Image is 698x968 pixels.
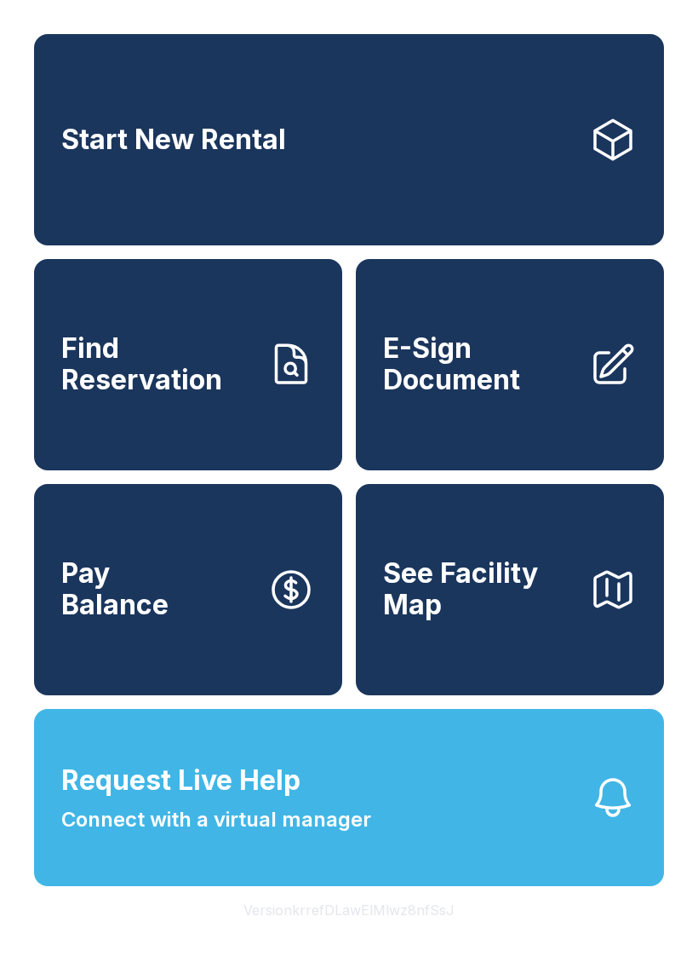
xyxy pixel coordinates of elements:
span: Request Live Help [61,760,300,801]
span: See Facility Map [383,558,575,620]
a: Start New Rental [34,34,664,245]
button: VersionkrrefDLawElMlwz8nfSsJ [230,886,468,934]
button: Request Live HelpConnect with a virtual manager [34,709,664,886]
span: Find Reservation [61,333,254,395]
span: Start New Rental [61,124,286,156]
span: Connect with a virtual manager [61,804,371,835]
button: PayBalance [34,484,342,695]
span: Pay Balance [61,558,169,620]
a: E-Sign Document [356,259,664,470]
a: Find Reservation [34,259,342,470]
span: E-Sign Document [383,333,575,395]
button: See Facility Map [356,484,664,695]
